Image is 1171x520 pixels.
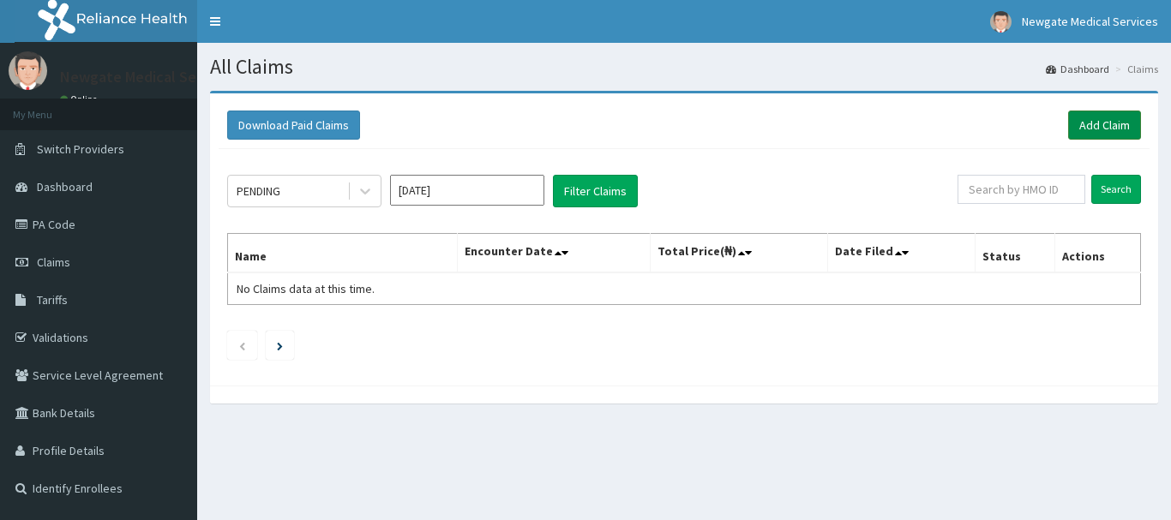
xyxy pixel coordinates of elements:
a: Next page [277,338,283,353]
button: Filter Claims [553,175,638,207]
th: Status [976,234,1055,273]
th: Actions [1054,234,1140,273]
span: Claims [37,254,70,270]
span: Tariffs [37,292,68,308]
th: Date Filed [828,234,976,273]
span: Switch Providers [37,141,124,157]
img: User Image [990,11,1012,33]
span: Newgate Medical Services [1022,14,1158,29]
p: Newgate Medical Services [60,69,236,85]
h1: All Claims [210,56,1158,78]
a: Add Claim [1068,111,1141,140]
a: Dashboard [1046,62,1109,76]
a: Previous page [238,338,246,353]
input: Search by HMO ID [958,175,1085,204]
input: Select Month and Year [390,175,544,206]
th: Encounter Date [458,234,650,273]
li: Claims [1111,62,1158,76]
img: User Image [9,51,47,90]
button: Download Paid Claims [227,111,360,140]
th: Total Price(₦) [650,234,828,273]
a: Online [60,93,101,105]
div: PENDING [237,182,280,200]
input: Search [1091,175,1141,204]
span: Dashboard [37,179,93,194]
th: Name [228,234,458,273]
span: No Claims data at this time. [237,281,375,296]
